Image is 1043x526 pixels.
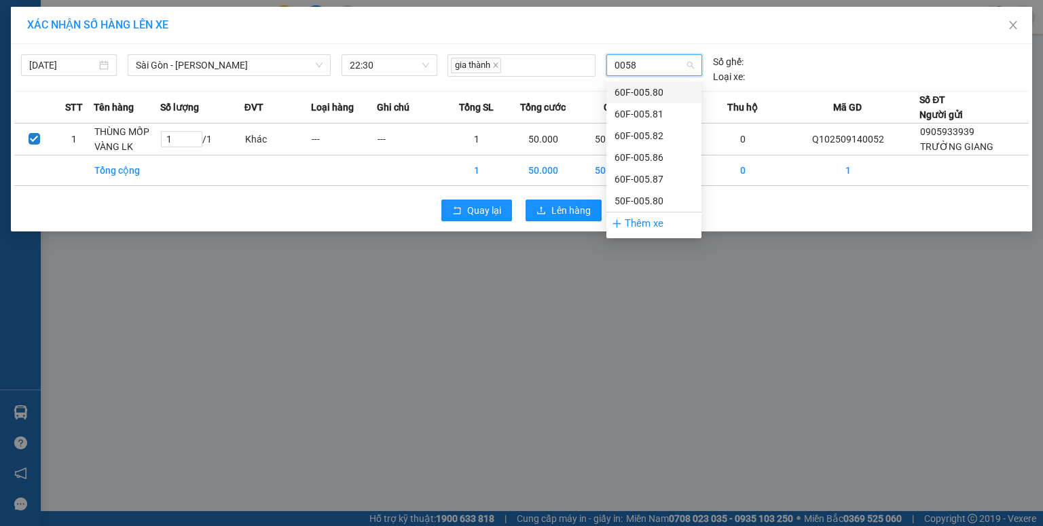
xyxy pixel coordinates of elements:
[994,7,1032,45] button: Close
[536,206,546,217] span: upload
[244,100,263,115] span: ĐVT
[920,141,993,152] span: TRƯỜNG GIANG
[920,126,974,137] span: 0905933939
[443,155,510,186] td: 1
[577,155,643,186] td: 50.000
[160,100,199,115] span: Số lượng
[65,100,83,115] span: STT
[459,100,494,115] span: Tổng SL
[606,190,701,212] div: 50F-005.80
[443,124,510,155] td: 1
[377,124,443,155] td: ---
[710,124,776,155] td: 0
[311,100,354,115] span: Loại hàng
[160,124,244,155] td: / 1
[919,92,963,122] div: Số ĐT Người gửi
[492,62,499,69] span: close
[727,100,758,115] span: Thu hộ
[615,150,693,165] div: 60F-005.86
[604,100,616,115] span: CR
[615,107,693,121] div: 60F-005.81
[615,128,693,143] div: 60F-005.82
[606,212,701,236] div: Thêm xe
[451,58,501,73] span: gia thành
[526,200,602,221] button: uploadLên hàng
[606,168,701,190] div: 60F-005.87
[776,155,919,186] td: 1
[27,18,168,31] span: XÁC NHẬN SỐ HÀNG LÊN XE
[577,124,643,155] td: 50.000
[615,172,693,187] div: 60F-005.87
[315,61,323,69] span: down
[615,193,693,208] div: 50F-005.80
[776,124,919,155] td: Q102509140052
[520,100,566,115] span: Tổng cước
[710,155,776,186] td: 0
[713,54,744,69] span: Số ghế:
[615,85,693,100] div: 60F-005.80
[510,124,577,155] td: 50.000
[136,55,323,75] span: Sài Gòn - Phương Lâm
[244,124,311,155] td: Khác
[606,81,701,103] div: 60F-005.80
[612,219,622,229] span: plus
[713,69,745,84] span: Loại xe:
[606,103,701,125] div: 60F-005.81
[606,125,701,147] div: 60F-005.82
[452,206,462,217] span: rollback
[833,100,862,115] span: Mã GD
[94,100,134,115] span: Tên hàng
[29,58,96,73] input: 14/09/2025
[551,203,591,218] span: Lên hàng
[94,155,160,186] td: Tổng cộng
[350,55,429,75] span: 22:30
[1008,20,1019,31] span: close
[94,124,160,155] td: THÙNG MỐP VÀNG LK
[606,147,701,168] div: 60F-005.86
[54,124,94,155] td: 1
[441,200,512,221] button: rollbackQuay lại
[467,203,501,218] span: Quay lại
[311,124,378,155] td: ---
[510,155,577,186] td: 50.000
[377,100,409,115] span: Ghi chú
